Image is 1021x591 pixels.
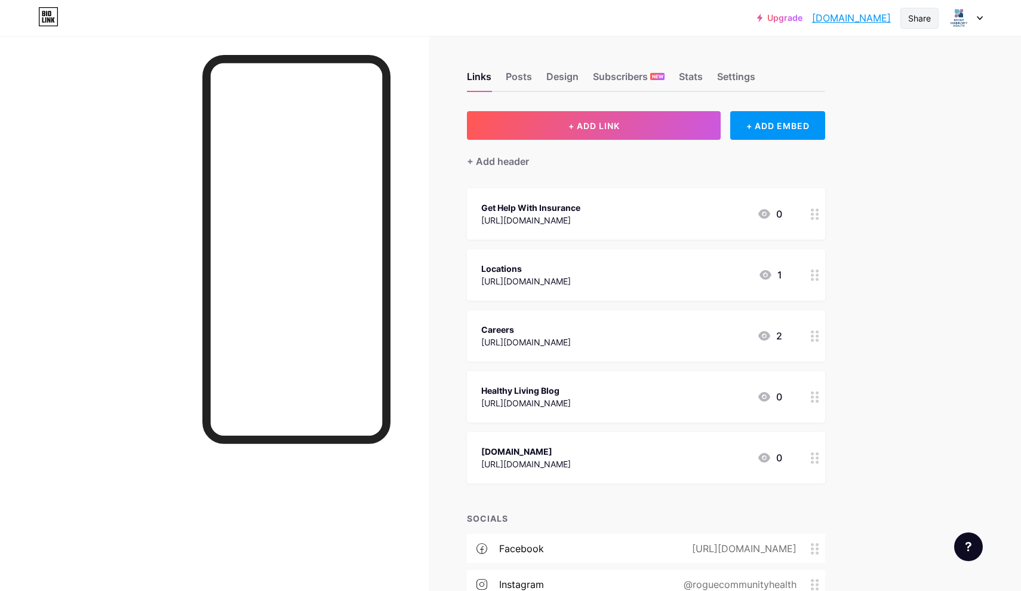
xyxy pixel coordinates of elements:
[757,329,782,343] div: 2
[481,397,571,409] div: [URL][DOMAIN_NAME]
[467,69,491,91] div: Links
[481,323,571,336] div: Careers
[467,512,825,525] div: SOCIALS
[481,262,571,275] div: Locations
[481,275,571,287] div: [URL][DOMAIN_NAME]
[717,69,755,91] div: Settings
[757,207,782,221] div: 0
[481,445,571,458] div: [DOMAIN_NAME]
[757,390,782,404] div: 0
[467,154,529,169] div: + Add header
[948,7,970,29] img: roguecommunityhealth
[812,11,891,25] a: [DOMAIN_NAME]
[568,121,620,131] span: + ADD LINK
[679,69,703,91] div: Stats
[481,384,571,397] div: Healthy Living Blog
[757,13,802,23] a: Upgrade
[908,12,931,25] div: Share
[506,69,532,91] div: Posts
[499,541,544,556] div: facebook
[481,214,580,226] div: [URL][DOMAIN_NAME]
[481,458,571,470] div: [URL][DOMAIN_NAME]
[481,336,571,348] div: [URL][DOMAIN_NAME]
[758,268,782,282] div: 1
[593,69,665,91] div: Subscribers
[467,111,721,140] button: + ADD LINK
[652,73,663,80] span: NEW
[673,541,811,556] div: [URL][DOMAIN_NAME]
[481,201,580,214] div: Get Help With Insurance
[730,111,825,140] div: + ADD EMBED
[546,69,579,91] div: Design
[757,451,782,465] div: 0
